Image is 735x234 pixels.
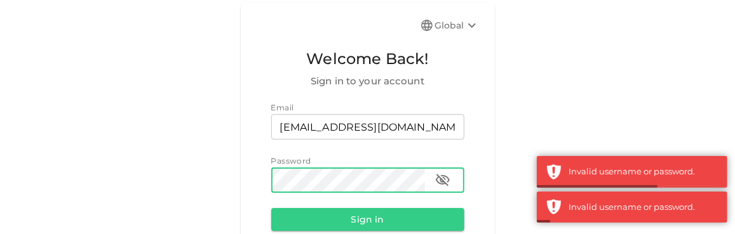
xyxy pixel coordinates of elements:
[271,156,311,166] span: Password
[271,74,464,89] span: Sign in to your account
[569,166,718,178] div: Invalid username or password.
[435,18,480,33] div: Global
[271,103,294,112] span: Email
[271,114,464,140] input: email
[271,167,425,193] input: password
[271,208,464,231] button: Sign in
[569,201,718,214] div: Invalid username or password.
[271,47,464,71] span: Welcome Back!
